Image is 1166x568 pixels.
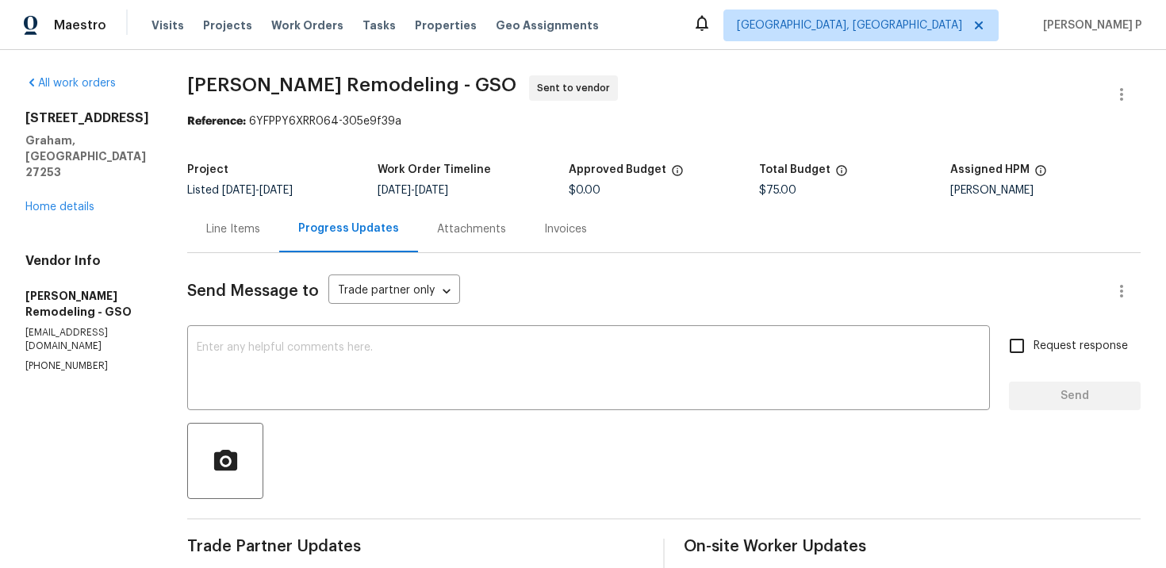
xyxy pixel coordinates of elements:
[378,185,411,196] span: [DATE]
[950,185,1141,196] div: [PERSON_NAME]
[684,539,1141,555] span: On-site Worker Updates
[362,20,396,31] span: Tasks
[271,17,343,33] span: Work Orders
[25,288,149,320] h5: [PERSON_NAME] Remodeling - GSO
[759,164,830,175] h5: Total Budget
[187,164,228,175] h5: Project
[950,164,1030,175] h5: Assigned HPM
[203,17,252,33] span: Projects
[378,164,491,175] h5: Work Order Timeline
[415,185,448,196] span: [DATE]
[1034,338,1128,355] span: Request response
[222,185,293,196] span: -
[187,75,516,94] span: [PERSON_NAME] Remodeling - GSO
[25,110,149,126] h2: [STREET_ADDRESS]
[671,164,684,185] span: The total cost of line items that have been approved by both Opendoor and the Trade Partner. This...
[187,116,246,127] b: Reference:
[328,278,460,305] div: Trade partner only
[437,221,506,237] div: Attachments
[759,185,796,196] span: $75.00
[544,221,587,237] div: Invoices
[206,221,260,237] div: Line Items
[378,185,448,196] span: -
[1034,164,1047,185] span: The hpm assigned to this work order.
[187,283,319,299] span: Send Message to
[298,221,399,236] div: Progress Updates
[496,17,599,33] span: Geo Assignments
[25,201,94,213] a: Home details
[1037,17,1142,33] span: [PERSON_NAME] P
[259,185,293,196] span: [DATE]
[25,132,149,180] h5: Graham, [GEOGRAPHIC_DATA] 27253
[569,185,600,196] span: $0.00
[222,185,255,196] span: [DATE]
[25,326,149,353] p: [EMAIL_ADDRESS][DOMAIN_NAME]
[152,17,184,33] span: Visits
[187,185,293,196] span: Listed
[54,17,106,33] span: Maestro
[415,17,477,33] span: Properties
[187,113,1141,129] div: 6YFPPY6XRR064-305e9f39a
[835,164,848,185] span: The total cost of line items that have been proposed by Opendoor. This sum includes line items th...
[25,359,149,373] p: [PHONE_NUMBER]
[25,253,149,269] h4: Vendor Info
[537,80,616,96] span: Sent to vendor
[569,164,666,175] h5: Approved Budget
[737,17,962,33] span: [GEOGRAPHIC_DATA], [GEOGRAPHIC_DATA]
[25,78,116,89] a: All work orders
[187,539,644,555] span: Trade Partner Updates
